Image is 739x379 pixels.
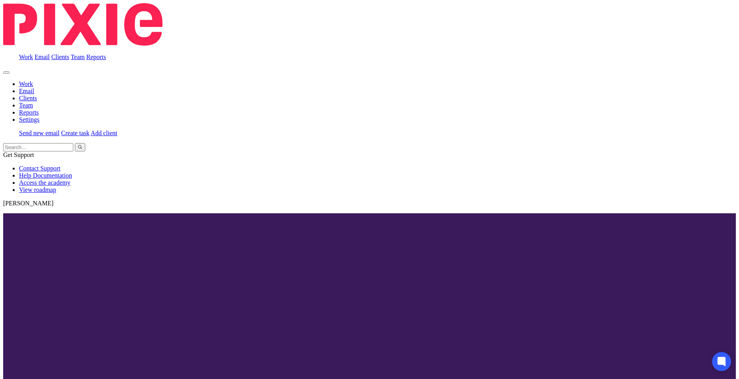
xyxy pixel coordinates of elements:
[19,102,33,109] a: Team
[3,143,73,151] input: Search
[19,109,39,116] a: Reports
[19,186,56,193] a: View roadmap
[19,95,37,101] a: Clients
[34,54,50,60] a: Email
[19,179,71,186] a: Access the academy
[75,143,85,151] button: Search
[3,151,34,158] span: Get Support
[3,200,736,207] p: [PERSON_NAME]
[91,130,117,136] a: Add client
[51,54,69,60] a: Clients
[3,3,162,46] img: Pixie
[19,80,33,87] a: Work
[19,116,40,123] a: Settings
[19,165,60,172] a: Contact Support
[19,172,72,179] a: Help Documentation
[61,130,90,136] a: Create task
[19,88,34,94] a: Email
[19,130,59,136] a: Send new email
[71,54,84,60] a: Team
[86,54,106,60] a: Reports
[19,54,33,60] a: Work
